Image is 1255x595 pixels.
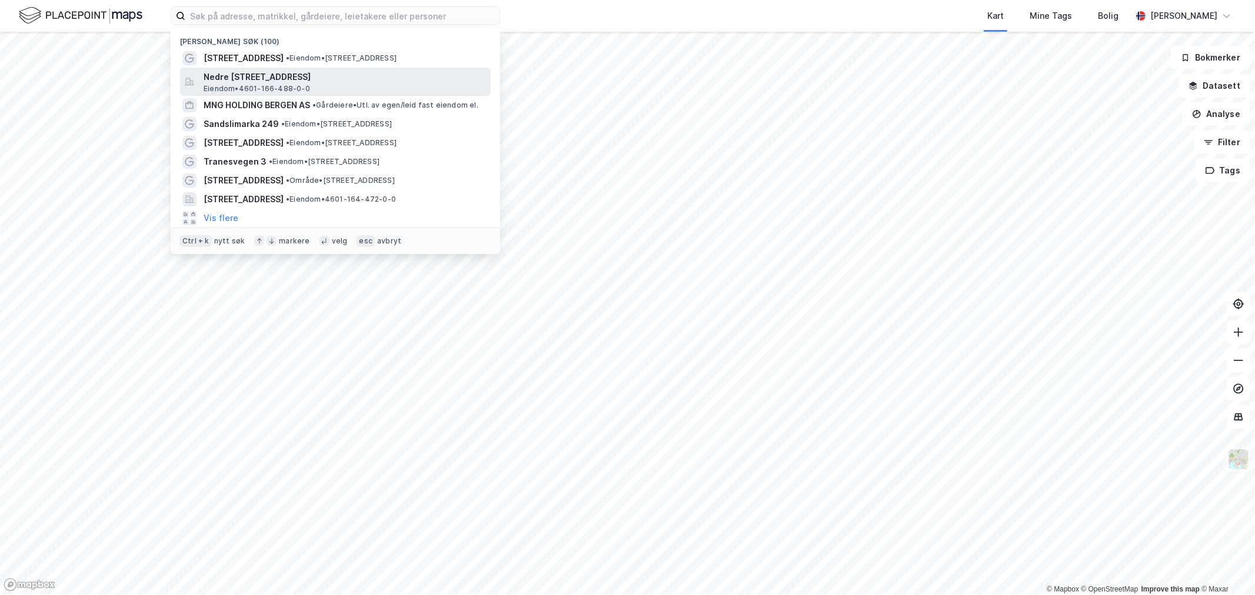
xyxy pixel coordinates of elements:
div: Bolig [1098,9,1118,23]
div: velg [332,236,348,246]
span: Tranesvegen 3 [204,155,267,169]
span: Eiendom • 4601-166-488-0-0 [204,84,310,93]
span: Eiendom • [STREET_ADDRESS] [286,138,397,148]
button: Bokmerker [1171,46,1250,69]
div: avbryt [377,236,401,246]
div: [PERSON_NAME] søk (100) [171,28,500,49]
span: • [286,195,289,203]
span: Nedre [STREET_ADDRESS] [204,70,486,84]
span: • [281,119,285,128]
span: MNG HOLDING BERGEN AS [204,98,310,112]
div: [PERSON_NAME] [1150,9,1217,23]
div: nytt søk [214,236,245,246]
span: Eiendom • 4601-164-472-0-0 [286,195,396,204]
span: [STREET_ADDRESS] [204,136,284,150]
span: • [286,138,289,147]
div: markere [279,236,309,246]
button: Analyse [1182,102,1250,126]
span: Eiendom • [STREET_ADDRESS] [286,54,397,63]
button: Tags [1196,159,1250,182]
span: • [269,157,272,166]
span: [STREET_ADDRESS] [204,173,284,188]
div: Ctrl + k [180,235,212,247]
span: Område • [STREET_ADDRESS] [286,176,395,185]
div: Mine Tags [1030,9,1072,23]
button: Datasett [1179,74,1250,98]
span: Eiendom • [STREET_ADDRESS] [281,119,392,129]
span: Sandslimarka 249 [204,117,279,131]
a: Mapbox homepage [4,578,55,591]
div: Kart [987,9,1004,23]
span: [STREET_ADDRESS] [204,192,284,206]
img: Z [1227,448,1250,470]
a: Improve this map [1141,585,1200,593]
span: • [312,101,316,109]
span: Gårdeiere • Utl. av egen/leid fast eiendom el. [312,101,478,110]
span: Eiendom • [STREET_ADDRESS] [269,157,380,166]
iframe: Chat Widget [1196,539,1255,595]
button: Vis flere [204,211,238,225]
a: Mapbox [1047,585,1079,593]
span: • [286,176,289,185]
div: esc [357,235,375,247]
button: Filter [1194,131,1250,154]
input: Søk på adresse, matrikkel, gårdeiere, leietakere eller personer [185,7,500,25]
span: • [286,54,289,62]
a: OpenStreetMap [1081,585,1139,593]
span: [STREET_ADDRESS] [204,51,284,65]
img: logo.f888ab2527a4732fd821a326f86c7f29.svg [19,5,142,26]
